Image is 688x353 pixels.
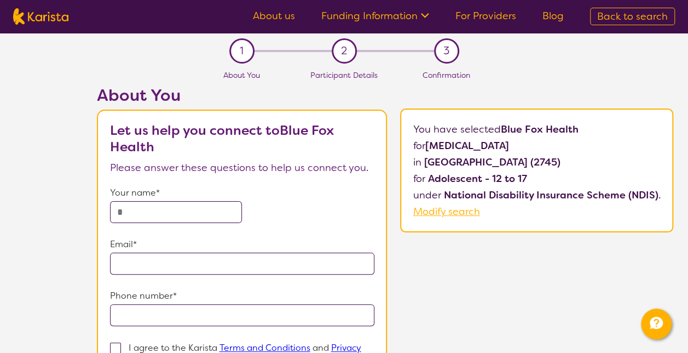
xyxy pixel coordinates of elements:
[341,43,347,59] span: 2
[425,139,509,152] b: [MEDICAL_DATA]
[597,10,668,23] span: Back to search
[423,70,470,80] span: Confirmation
[413,170,661,187] p: for
[110,122,334,156] b: Let us help you connect to Blue Fox Health
[13,8,68,25] img: Karista logo
[590,8,675,25] a: Back to search
[444,189,658,202] b: National Disability Insurance Scheme (NDIS)
[321,9,429,22] a: Funding Information
[413,187,661,203] p: under .
[110,236,375,253] p: Email*
[413,154,661,170] p: in
[97,86,387,105] h2: About You
[310,70,378,80] span: Participant Details
[413,205,480,218] a: Modify search
[413,121,661,220] p: You have selected
[110,288,375,304] p: Phone number*
[443,43,449,59] span: 3
[455,9,516,22] a: For Providers
[110,160,375,176] p: Please answer these questions to help us connect you.
[110,185,375,201] p: Your name*
[428,172,527,185] b: Adolescent - 12 to 17
[542,9,564,22] a: Blog
[253,9,295,22] a: About us
[641,309,672,339] button: Channel Menu
[240,43,244,59] span: 1
[413,138,661,154] p: for
[223,70,260,80] span: About You
[501,123,579,136] b: Blue Fox Health
[424,156,560,169] b: [GEOGRAPHIC_DATA] (2745)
